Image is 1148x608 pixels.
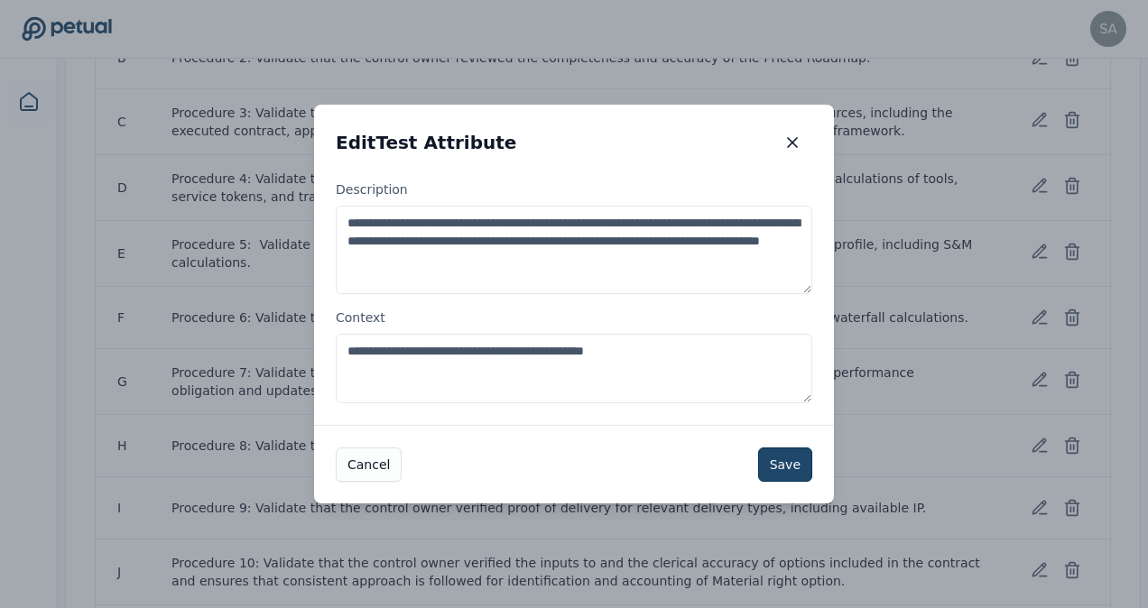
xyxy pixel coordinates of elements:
[336,206,812,293] textarea: Description
[336,309,812,403] label: Context
[336,447,402,482] button: Cancel
[758,447,812,482] button: Save
[336,180,812,293] label: Description
[336,334,812,403] textarea: Context
[336,130,516,155] h2: Edit Test Attribute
